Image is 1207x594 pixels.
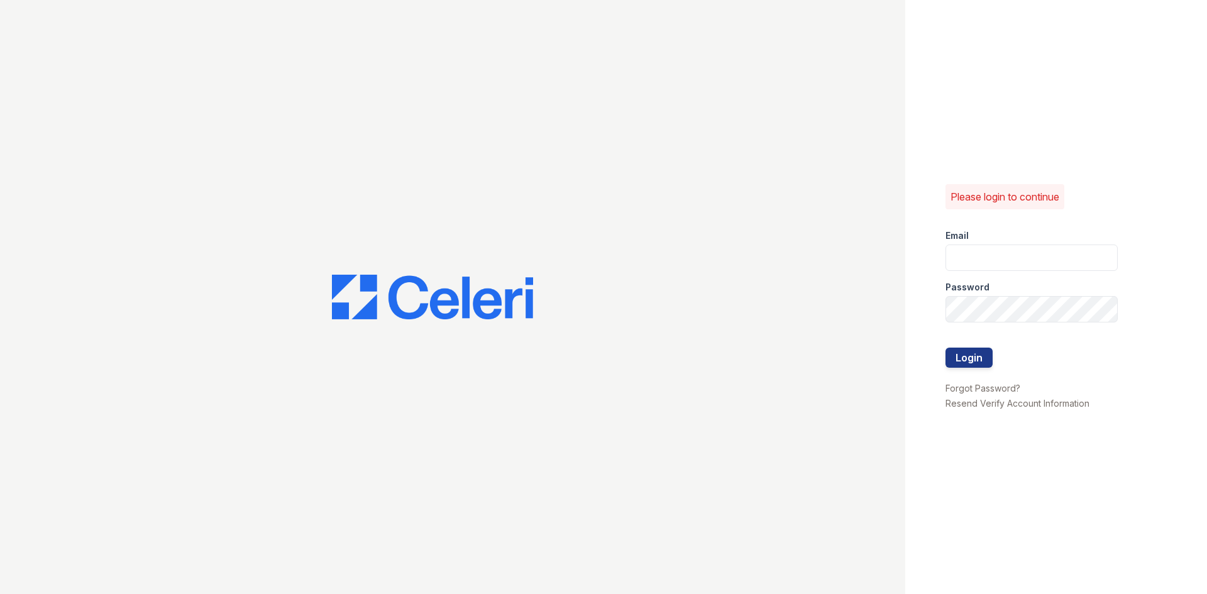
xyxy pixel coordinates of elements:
img: CE_Logo_Blue-a8612792a0a2168367f1c8372b55b34899dd931a85d93a1a3d3e32e68fde9ad4.png [332,275,533,320]
button: Login [945,348,993,368]
p: Please login to continue [951,189,1059,204]
a: Forgot Password? [945,383,1020,393]
label: Password [945,281,989,294]
label: Email [945,229,969,242]
a: Resend Verify Account Information [945,398,1089,409]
